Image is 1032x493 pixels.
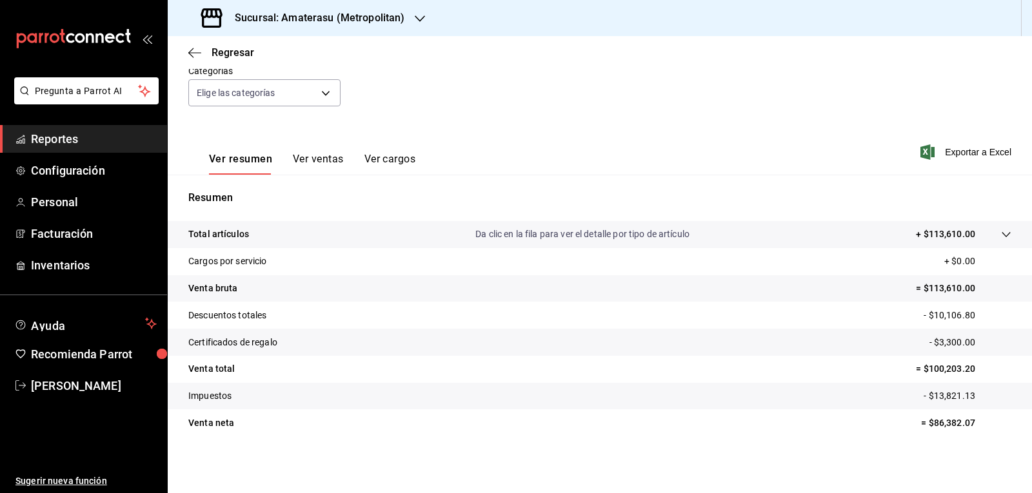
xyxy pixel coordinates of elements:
p: - $10,106.80 [924,309,1011,322]
span: Pregunta a Parrot AI [35,84,139,98]
p: - $13,821.13 [924,389,1011,403]
p: Descuentos totales [188,309,266,322]
p: Resumen [188,190,1011,206]
span: Sugerir nueva función [15,474,157,488]
p: = $86,382.07 [921,416,1011,430]
span: Personal [31,193,157,211]
p: + $0.00 [944,255,1011,268]
span: Facturación [31,225,157,242]
div: navigation tabs [209,153,415,175]
p: Cargos por servicio [188,255,267,268]
span: Elige las categorías [197,86,275,99]
p: Certificados de regalo [188,336,277,349]
p: Total artículos [188,227,249,241]
button: Regresar [188,46,254,59]
span: Reportes [31,130,157,148]
p: = $100,203.20 [916,362,1011,376]
p: Venta bruta [188,282,237,295]
a: Pregunta a Parrot AI [9,93,159,107]
button: Ver cargos [364,153,416,175]
button: Ver ventas [293,153,344,175]
p: Venta neta [188,416,234,430]
button: open_drawer_menu [142,34,152,44]
span: Inventarios [31,256,157,274]
button: Pregunta a Parrot AI [14,77,159,104]
span: Regresar [212,46,254,59]
span: Configuración [31,162,157,179]
p: Da clic en la fila para ver el detalle por tipo de artículo [475,227,690,241]
span: [PERSON_NAME] [31,377,157,394]
p: + $113,610.00 [916,227,975,241]
p: = $113,610.00 [916,282,1011,295]
span: Ayuda [31,316,140,331]
p: Venta total [188,362,235,376]
button: Ver resumen [209,153,272,175]
p: Impuestos [188,389,232,403]
span: Recomienda Parrot [31,345,157,363]
p: - $3,300.00 [929,336,1011,349]
button: Exportar a Excel [923,144,1011,160]
label: Categorías [188,66,341,75]
h3: Sucursal: Amaterasu (Metropolitan) [224,10,404,26]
